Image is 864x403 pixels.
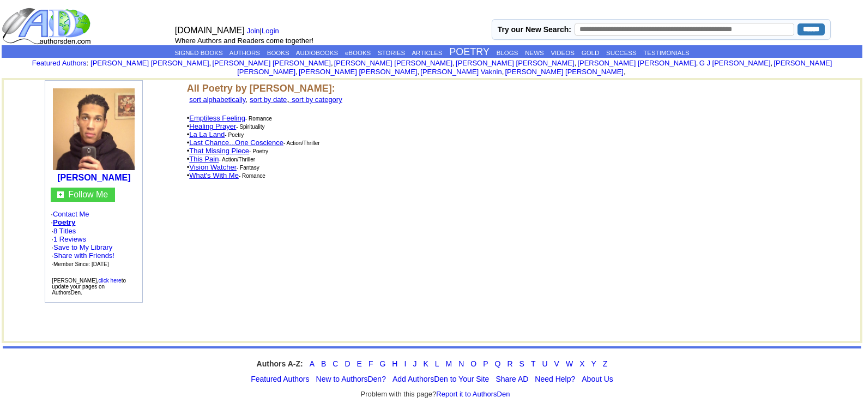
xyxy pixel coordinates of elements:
[435,359,439,368] a: L
[531,359,536,368] a: T
[456,59,574,67] a: [PERSON_NAME] [PERSON_NAME]
[412,50,442,56] a: ARTICLES
[53,251,114,260] a: Share with Friends!
[175,37,313,45] font: Where Authors and Readers come together!
[698,61,699,67] font: i
[2,7,93,45] img: logo_ad.gif
[579,359,584,368] a: X
[53,218,75,226] a: Poetry
[413,359,416,368] a: J
[57,173,130,182] a: [PERSON_NAME]
[189,171,239,179] a: What's With Me
[333,359,338,368] a: C
[392,375,489,383] a: Add AuthorsDen to Your Site
[357,359,362,368] a: E
[643,50,689,56] a: TESTIMONIALS
[423,359,428,368] a: K
[53,243,112,251] a: Save to My Library
[189,122,236,130] a: Healing Prayer
[419,69,420,75] font: i
[626,69,627,75] font: i
[507,359,512,368] a: R
[551,50,574,56] a: VIDEOS
[212,59,330,67] a: [PERSON_NAME] [PERSON_NAME]
[187,163,237,171] font: •
[187,130,225,139] font: •
[189,155,219,163] a: This Pain
[333,61,334,67] font: i
[577,59,696,67] a: [PERSON_NAME] [PERSON_NAME]
[189,95,245,104] a: sort alphabetically
[455,61,456,67] font: i
[189,163,237,171] a: Vision Watcher
[392,359,397,368] a: H
[53,235,86,243] a: 1 Reviews
[483,359,488,368] a: P
[189,147,249,155] a: That Missing Piece
[345,359,350,368] a: D
[606,50,637,56] a: SUCCESS
[368,359,373,368] a: F
[458,359,464,368] a: N
[250,94,287,104] a: sort by date
[470,359,476,368] a: O
[420,68,502,76] a: [PERSON_NAME] Vaknin
[189,114,245,122] a: Emptiless Feeling
[53,261,109,267] font: Member Since: [DATE]
[187,155,219,163] font: •
[175,26,245,35] font: [DOMAIN_NAME]
[603,359,608,368] a: Z
[519,359,524,368] a: S
[525,50,544,56] a: NEWS
[591,359,596,368] a: Y
[52,278,126,296] font: [PERSON_NAME], to update your pages on AuthorsDen.
[187,114,245,122] font: •
[566,359,573,368] a: W
[51,243,114,268] font: · · ·
[187,147,249,155] font: •
[98,278,121,284] a: click here
[237,165,259,171] font: - Fantasy
[436,390,510,398] a: Report it to AuthorsDen
[90,59,832,76] font: , , , , , , , , , ,
[247,27,260,35] a: Join
[187,171,239,179] font: •
[334,59,452,67] a: [PERSON_NAME] [PERSON_NAME]
[211,61,212,67] font: i
[582,50,600,56] a: GOLD
[292,95,342,104] font: sort by category
[219,157,255,163] font: - Action/Thriller
[321,359,326,368] a: B
[189,139,283,147] a: Last Chance...One Coscience
[296,50,338,56] a: AUDIOBOOKS
[187,94,342,104] font: ,
[404,359,406,368] a: I
[289,94,342,104] a: sort by category
[257,359,303,368] strong: Authors A-Z:
[542,359,547,368] a: U
[90,59,209,67] a: [PERSON_NAME] [PERSON_NAME]
[699,59,771,67] a: G J [PERSON_NAME]
[53,88,135,170] img: 104232.jpg
[310,359,315,368] a: A
[379,359,385,368] a: G
[53,210,89,218] a: Contact Me
[505,68,623,76] a: [PERSON_NAME] [PERSON_NAME]
[446,359,452,368] a: M
[32,59,88,67] font: :
[250,95,287,104] font: sort by date
[225,132,244,138] font: - Poetry
[299,68,417,76] a: [PERSON_NAME] [PERSON_NAME]
[378,50,405,56] a: STORIES
[504,69,505,75] font: i
[32,59,87,67] a: Featured Authors
[68,190,108,199] a: Follow Me
[51,210,137,268] font: · ·
[174,50,222,56] a: SIGNED BOOKS
[187,122,237,130] font: •
[361,390,510,399] font: Problem with this page?
[237,59,832,76] a: [PERSON_NAME] [PERSON_NAME]
[187,139,283,147] font: •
